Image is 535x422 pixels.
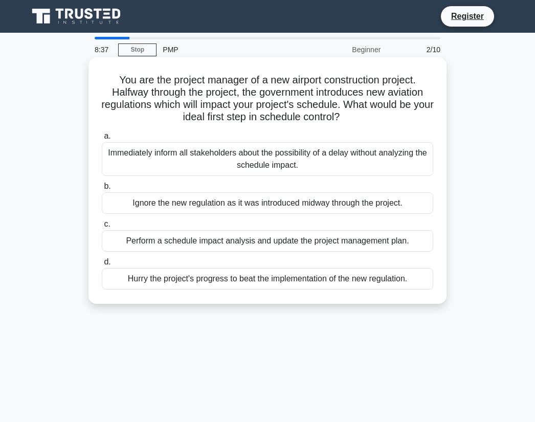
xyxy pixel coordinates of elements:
[88,39,118,60] div: 8:37
[157,39,297,60] div: PMP
[102,192,433,214] div: Ignore the new regulation as it was introduced midway through the project.
[102,268,433,290] div: Hurry the project's progress to beat the implementation of the new regulation.
[387,39,447,60] div: 2/10
[104,131,110,140] span: a.
[104,219,110,228] span: c.
[118,43,157,56] a: Stop
[101,74,434,124] h5: You are the project manager of a new airport construction project. Halfway through the project, t...
[104,257,110,266] span: d.
[102,230,433,252] div: Perform a schedule impact analysis and update the project management plan.
[445,10,490,23] a: Register
[104,182,110,190] span: b.
[102,142,433,176] div: Immediately inform all stakeholders about the possibility of a delay without analyzing the schedu...
[297,39,387,60] div: Beginner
